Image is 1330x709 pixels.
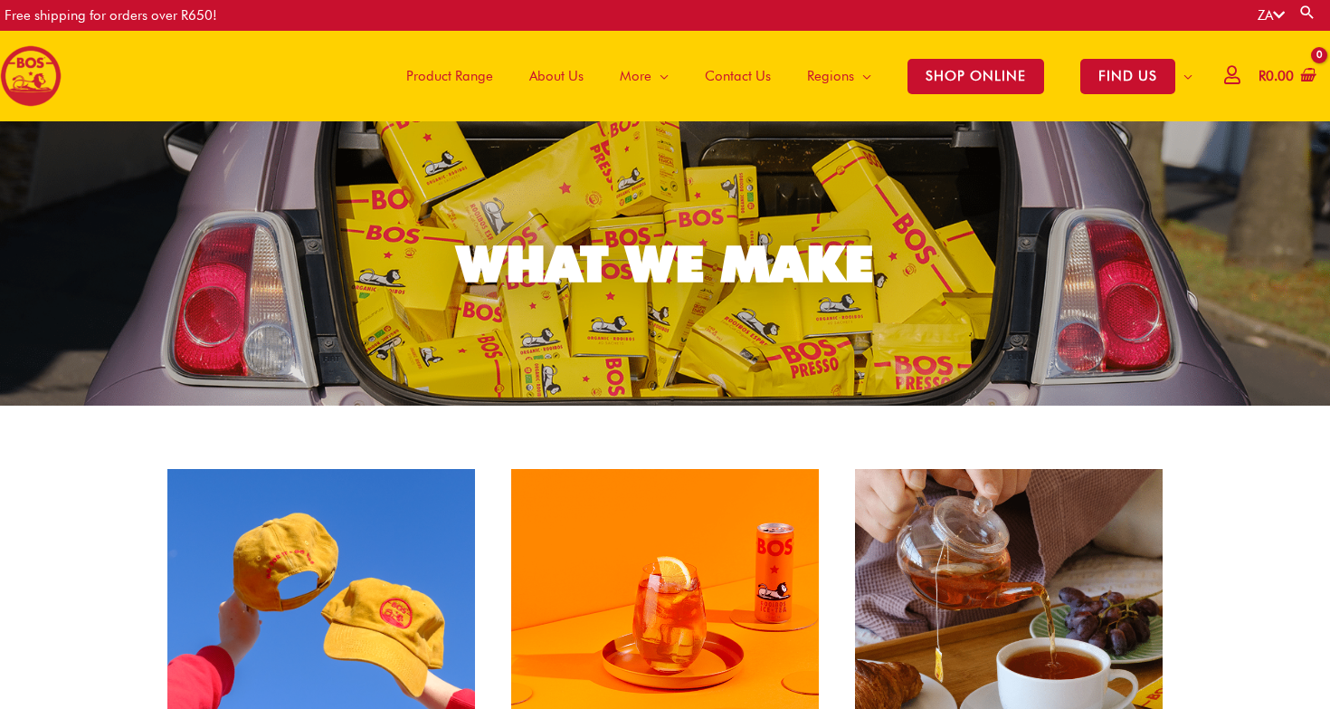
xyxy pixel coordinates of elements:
[907,59,1044,94] span: SHOP ONLINE
[1259,68,1266,84] span: R
[388,31,511,121] a: Product Range
[457,239,873,289] div: WHAT WE MAKE
[889,31,1062,121] a: SHOP ONLINE
[511,31,602,121] a: About Us
[602,31,687,121] a: More
[1298,4,1316,21] a: Search button
[620,49,651,103] span: More
[529,49,584,103] span: About Us
[789,31,889,121] a: Regions
[1258,7,1285,24] a: ZA
[1255,56,1316,97] a: View Shopping Cart, empty
[375,31,1211,121] nav: Site Navigation
[406,49,493,103] span: Product Range
[705,49,771,103] span: Contact Us
[1259,68,1294,84] bdi: 0.00
[1080,59,1175,94] span: FIND US
[687,31,789,121] a: Contact Us
[807,49,854,103] span: Regions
